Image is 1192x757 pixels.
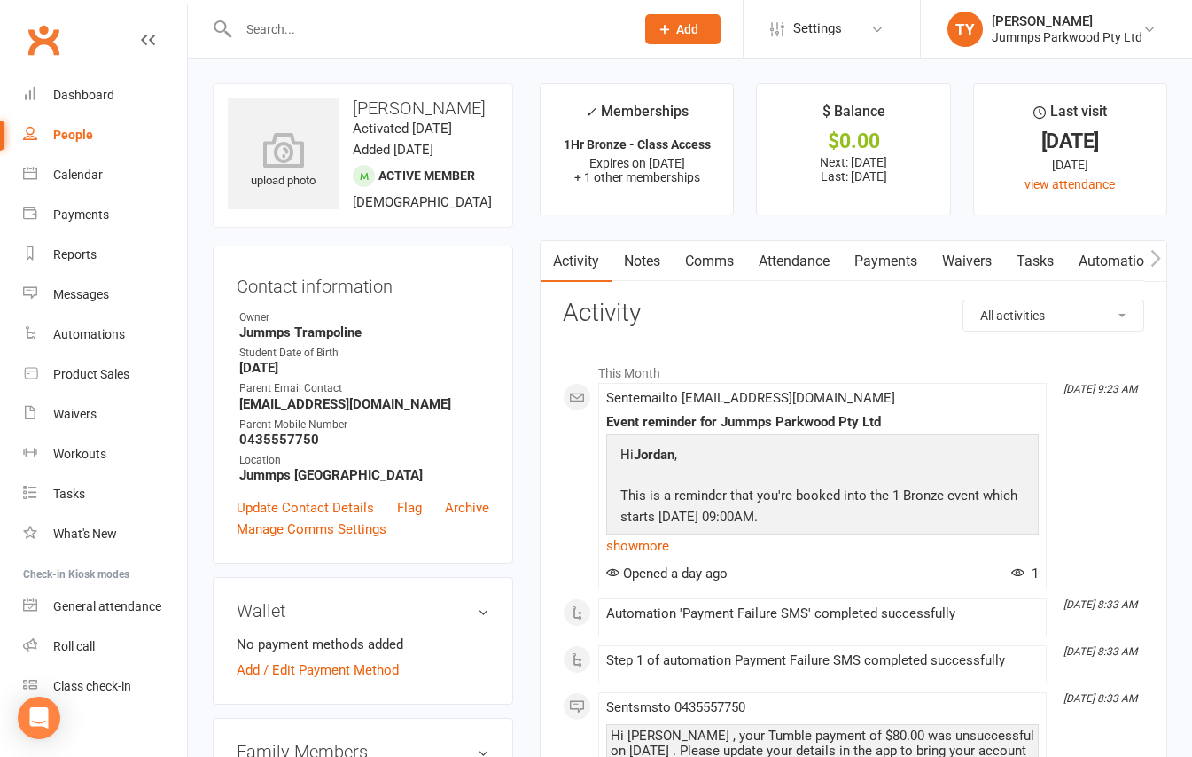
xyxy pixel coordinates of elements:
[585,100,689,133] div: Memberships
[992,29,1142,45] div: Jummps Parkwood Pty Ltd
[1066,241,1172,282] a: Automations
[445,497,489,519] a: Archive
[23,587,187,627] a: General attendance kiosk mode
[239,396,489,412] strong: [EMAIL_ADDRESS][DOMAIN_NAME]
[21,18,66,62] a: Clubworx
[606,566,728,581] span: Opened a day ago
[53,407,97,421] div: Waivers
[397,497,422,519] a: Flag
[239,324,489,340] strong: Jummps Trampoline
[53,88,114,102] div: Dashboard
[237,659,399,681] a: Add / Edit Payment Method
[239,345,489,362] div: Student Date of Birth
[53,168,103,182] div: Calendar
[53,487,85,501] div: Tasks
[239,380,489,397] div: Parent Email Contact
[353,194,492,210] span: [DEMOGRAPHIC_DATA]
[616,485,1029,532] p: This is a reminder that you're booked into the 1 Bronze event which starts [DATE] 09:00AM.
[237,519,386,540] a: Manage Comms Settings
[930,241,1004,282] a: Waivers
[53,327,125,341] div: Automations
[1004,241,1066,282] a: Tasks
[1063,645,1137,658] i: [DATE] 8:33 AM
[589,156,685,170] span: Expires on [DATE]
[23,434,187,474] a: Workouts
[990,155,1150,175] div: [DATE]
[23,75,187,115] a: Dashboard
[239,452,489,469] div: Location
[53,287,109,301] div: Messages
[612,241,673,282] a: Notes
[1011,566,1039,581] span: 1
[1063,692,1137,705] i: [DATE] 8:33 AM
[23,195,187,235] a: Payments
[228,98,498,118] h3: [PERSON_NAME]
[239,417,489,433] div: Parent Mobile Number
[23,355,187,394] a: Product Sales
[239,360,489,376] strong: [DATE]
[53,447,106,461] div: Workouts
[239,309,489,326] div: Owner
[563,355,1144,383] li: This Month
[676,22,698,36] span: Add
[23,627,187,667] a: Roll call
[53,599,161,613] div: General attendance
[237,634,489,655] li: No payment methods added
[563,300,1144,327] h3: Activity
[773,155,933,183] p: Next: [DATE] Last: [DATE]
[793,9,842,49] span: Settings
[585,104,596,121] i: ✓
[606,534,1039,558] a: show more
[53,679,131,693] div: Class check-in
[228,132,339,191] div: upload photo
[616,444,1029,470] p: Hi ,
[239,432,489,448] strong: 0435557750
[23,275,187,315] a: Messages
[237,601,489,620] h3: Wallet
[842,241,930,282] a: Payments
[992,13,1142,29] div: [PERSON_NAME]
[23,235,187,275] a: Reports
[746,241,842,282] a: Attendance
[947,12,983,47] div: TY
[990,132,1150,151] div: [DATE]
[23,155,187,195] a: Calendar
[237,497,374,519] a: Update Contact Details
[645,14,721,44] button: Add
[1063,383,1137,395] i: [DATE] 9:23 AM
[1033,100,1107,132] div: Last visit
[574,170,700,184] span: + 1 other memberships
[23,474,187,514] a: Tasks
[353,121,452,137] time: Activated [DATE]
[53,527,117,541] div: What's New
[233,17,622,42] input: Search...
[673,241,746,282] a: Comms
[606,415,1039,430] div: Event reminder for Jummps Parkwood Pty Ltd
[541,241,612,282] a: Activity
[23,394,187,434] a: Waivers
[606,606,1039,621] div: Automation 'Payment Failure SMS' completed successfully
[53,207,109,222] div: Payments
[23,667,187,706] a: Class kiosk mode
[822,100,885,132] div: $ Balance
[378,168,475,183] span: Active member
[239,467,489,483] strong: Jummps [GEOGRAPHIC_DATA]
[606,653,1039,668] div: Step 1 of automation Payment Failure SMS completed successfully
[18,697,60,739] div: Open Intercom Messenger
[564,137,711,152] strong: 1Hr Bronze - Class Access
[237,269,489,296] h3: Contact information
[53,367,129,381] div: Product Sales
[53,247,97,261] div: Reports
[773,132,933,151] div: $0.00
[634,447,674,463] strong: Jordan
[23,514,187,554] a: What's New
[1024,177,1115,191] a: view attendance
[23,115,187,155] a: People
[1063,598,1137,611] i: [DATE] 8:33 AM
[353,142,433,158] time: Added [DATE]
[606,699,745,715] span: Sent sms to 0435557750
[23,315,187,355] a: Automations
[606,390,895,406] span: Sent email to [EMAIL_ADDRESS][DOMAIN_NAME]
[53,128,93,142] div: People
[53,639,95,653] div: Roll call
